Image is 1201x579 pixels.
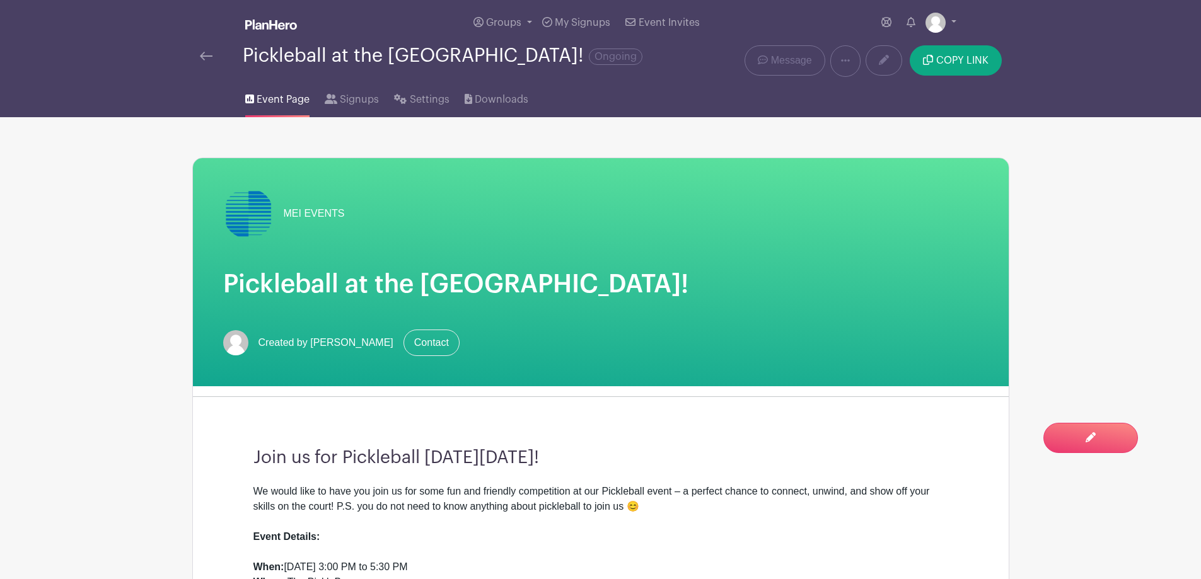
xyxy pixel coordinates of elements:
[465,77,528,117] a: Downloads
[325,77,379,117] a: Signups
[243,45,642,66] div: Pickleball at the [GEOGRAPHIC_DATA]!
[639,18,700,28] span: Event Invites
[403,330,460,356] a: Contact
[925,13,946,33] img: default-ce2991bfa6775e67f084385cd625a349d9dcbb7a52a09fb2fda1e96e2d18dcdb.png
[223,330,248,355] img: default-ce2991bfa6775e67f084385cd625a349d9dcbb7a52a09fb2fda1e96e2d18dcdb.png
[223,188,274,239] img: MEI---Light-Blue-Icon.png
[771,53,812,68] span: Message
[200,52,212,60] img: back-arrow-29a5d9b10d5bd6ae65dc969a981735edf675c4d7a1fe02e03b50dbd4ba3cdb55.svg
[745,45,825,76] a: Message
[245,20,297,30] img: logo_white-6c42ec7e38ccf1d336a20a19083b03d10ae64f83f12c07503d8b9e83406b4c7d.svg
[253,559,948,575] div: [DATE] 3:00 PM to 5:30 PM
[910,45,1001,76] button: COPY LINK
[253,531,320,542] strong: Event Details:
[253,561,284,572] strong: When:
[284,206,345,221] span: MEI EVENTS
[486,18,521,28] span: Groups
[410,92,450,107] span: Settings
[253,447,948,469] h3: Join us for Pickleball [DATE][DATE]!
[223,269,978,299] h1: Pickleball at the [GEOGRAPHIC_DATA]!
[340,92,379,107] span: Signups
[589,49,642,65] span: Ongoing
[258,335,393,350] span: Created by [PERSON_NAME]
[253,484,948,514] div: We would like to have you join us for some fun and friendly competition at our Pickleball event –...
[245,77,310,117] a: Event Page
[936,55,989,66] span: COPY LINK
[555,18,610,28] span: My Signups
[394,77,449,117] a: Settings
[257,92,310,107] span: Event Page
[475,92,528,107] span: Downloads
